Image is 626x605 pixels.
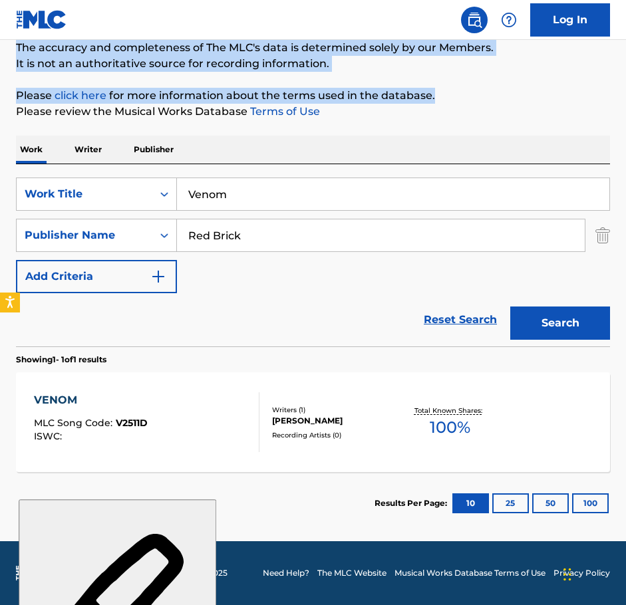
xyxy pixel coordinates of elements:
[272,430,400,440] div: Recording Artists ( 0 )
[510,306,610,340] button: Search
[130,136,178,164] p: Publisher
[16,10,67,29] img: MLC Logo
[16,40,610,56] p: The accuracy and completeness of The MLC's data is determined solely by our Members.
[25,186,144,202] div: Work Title
[16,104,610,120] p: Please review the Musical Works Database
[34,417,116,429] span: MLC Song Code :
[417,305,504,334] a: Reset Search
[16,372,610,472] a: VENOMMLC Song Code:V2511DISWC:Writers (1)[PERSON_NAME]Recording Artists (0)Total Known Shares:100%
[16,354,106,366] p: Showing 1 - 1 of 1 results
[496,7,522,33] div: Help
[461,7,488,33] a: Public Search
[116,417,148,429] span: V2511D
[563,554,571,594] div: Drag
[34,430,65,442] span: ISWC :
[55,89,106,102] a: click here
[272,405,400,415] div: Writers ( 1 )
[16,178,610,346] form: Search Form
[16,56,610,72] p: It is not an authoritative source for recording information.
[16,88,610,104] p: Please for more information about the terms used in the database.
[150,269,166,285] img: 9d2ae6d4665cec9f34b9.svg
[25,227,144,243] div: Publisher Name
[16,136,47,164] p: Work
[501,12,517,28] img: help
[559,541,626,605] iframe: Chat Widget
[414,406,486,416] p: Total Known Shares:
[466,12,482,28] img: search
[430,416,470,439] span: 100 %
[247,105,320,118] a: Terms of Use
[272,415,400,427] div: [PERSON_NAME]
[71,136,106,164] p: Writer
[16,260,177,293] button: Add Criteria
[34,392,148,408] div: VENOM
[595,219,610,252] img: Delete Criterion
[530,3,610,37] a: Log In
